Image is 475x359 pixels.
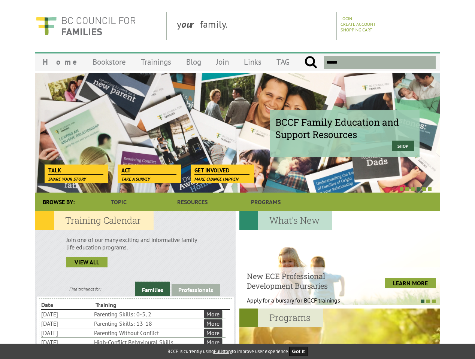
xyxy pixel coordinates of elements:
[121,176,150,182] span: Take a survey
[45,165,107,175] a: Talk Share your story
[179,53,209,71] a: Blog
[204,338,222,346] a: More
[275,116,414,141] span: BCCF Family Education and Support Resources
[35,286,135,292] div: Find trainings for:
[94,310,203,319] li: Parenting Skills: 0-5, 2
[96,300,148,309] li: Training
[204,319,222,328] a: More
[269,53,297,71] a: TAG
[41,319,93,328] li: [DATE]
[94,328,203,337] li: Parenting Without Conflict
[209,53,236,71] a: Join
[247,297,359,312] p: Apply for a bursary for BCCF trainings West...
[41,310,93,319] li: [DATE]
[341,21,376,27] a: Create Account
[85,53,133,71] a: Bookstore
[239,309,323,327] h2: Programs
[204,310,222,318] a: More
[214,348,232,355] a: Fullstory
[194,166,249,175] span: Get Involved
[48,176,86,182] span: Share your story
[94,338,203,347] li: High-Conflict Behavioural Skills
[385,278,436,288] a: LEARN MORE
[247,271,359,291] h4: New ECE Professional Development Bursaries
[341,27,372,33] a: Shopping Cart
[118,165,180,175] a: Act Take a survey
[66,236,205,251] p: Join one of our many exciting and informative family life education programs.
[35,211,154,230] h2: Training Calendar
[239,211,332,230] h2: What's New
[48,166,103,175] span: Talk
[304,56,317,69] input: Submit
[392,141,414,151] a: Shop
[41,338,93,347] li: [DATE]
[35,53,85,71] a: Home
[204,329,222,337] a: More
[41,328,93,337] li: [DATE]
[191,165,253,175] a: Get Involved Make change happen
[172,284,220,296] a: Professionals
[133,53,179,71] a: Trainings
[289,347,308,356] button: Got it
[121,166,176,175] span: Act
[82,193,155,211] a: Topic
[155,193,229,211] a: Resources
[181,18,200,30] strong: our
[35,12,136,40] img: BC Council for FAMILIES
[236,53,269,71] a: Links
[41,300,94,309] li: Date
[194,176,239,182] span: Make change happen
[341,16,352,21] a: Login
[66,257,108,267] a: view all
[35,193,82,211] div: Browse By:
[135,282,170,296] a: Families
[171,12,337,40] div: y family.
[94,319,203,328] li: Parenting Skills: 13-18
[229,193,303,211] a: Programs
